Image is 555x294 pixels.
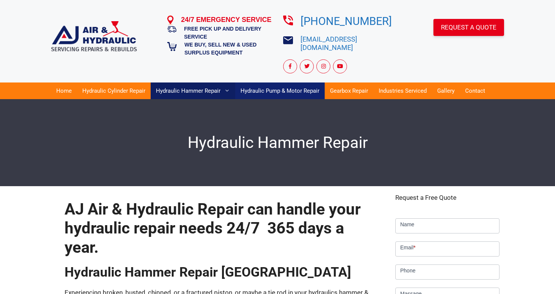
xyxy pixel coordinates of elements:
[433,19,504,36] a: REQUEST A QUOTE
[151,82,235,99] a: Hydraulic Hammer Repair
[460,82,490,99] a: Contact
[77,82,151,99] a: Hydraulic Cylinder Repair
[325,82,373,99] a: Gearbox Repair
[185,41,272,57] h5: WE BUY, SELL NEW & USED SURPLUS EQUIPMENT
[235,82,325,99] a: Hydraulic Pump & Motor Repair
[373,82,432,99] a: Industries Serviced
[301,35,357,51] a: [EMAIL_ADDRESS][DOMAIN_NAME]
[65,264,351,280] strong: Hydraulic Hammer Repair [GEOGRAPHIC_DATA]
[301,15,392,28] a: [PHONE_NUMBER]
[184,25,272,41] h5: FREE PICK UP AND DELIVERY SERVICE
[181,15,272,25] h4: 24/7 EMERGENCY SERVICE
[65,200,361,257] strong: AJ Air & Hydraulic Repair can handle your hydraulic repair needs 24/7 365 days a year.
[51,133,504,152] h1: Hydraulic Hammer Repair
[51,82,77,99] a: Home
[432,82,460,99] a: Gallery
[395,193,499,203] p: Request a Free Quote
